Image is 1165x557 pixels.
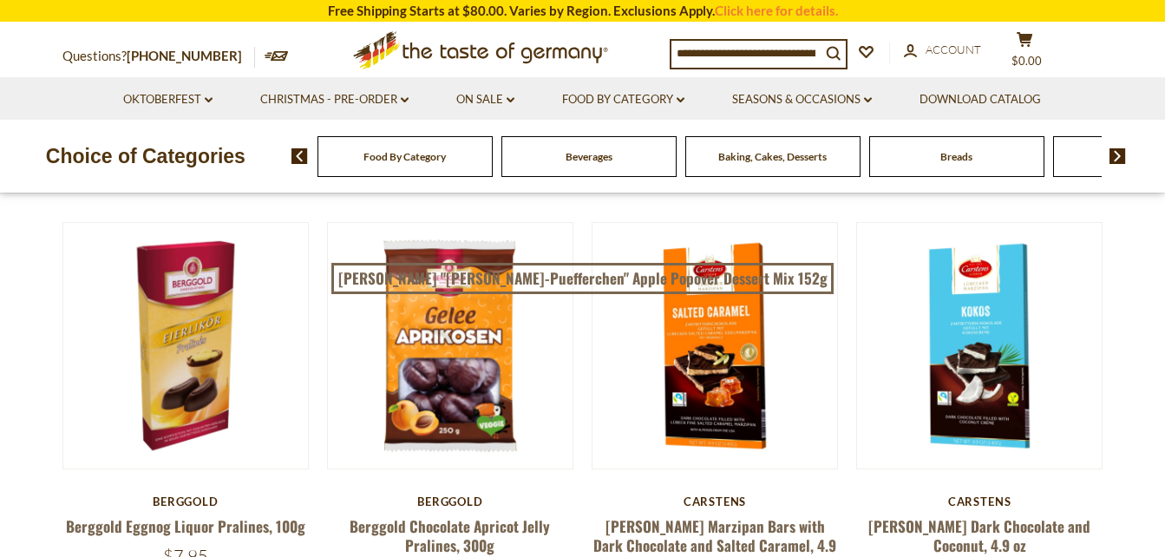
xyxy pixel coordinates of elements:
[63,223,309,469] img: Berggold Eggnog Liquor Pralines, 100g
[66,515,305,537] a: Berggold Eggnog Liquor Pralines, 100g
[868,515,1090,555] a: [PERSON_NAME] Dark Chocolate and Coconut, 4.9 oz
[260,90,409,109] a: Christmas - PRE-ORDER
[123,90,213,109] a: Oktoberfest
[592,223,838,469] img: Carstens Luebecker Marzipan Bars with Dark Chocolate and Salted Caramel, 4.9 oz
[456,90,514,109] a: On Sale
[350,515,550,555] a: Berggold Chocolate Apricot Jelly Pralines, 300g
[856,495,1103,508] div: Carstens
[857,223,1103,469] img: Carstens Luebecker Dark Chocolate and Coconut, 4.9 oz
[1011,54,1042,68] span: $0.00
[732,90,872,109] a: Seasons & Occasions
[562,90,684,109] a: Food By Category
[62,45,255,68] p: Questions?
[592,495,839,508] div: Carstens
[327,495,574,508] div: Berggold
[715,3,838,18] a: Click here for details.
[62,495,310,508] div: Berggold
[566,150,612,163] a: Beverages
[904,41,981,60] a: Account
[331,263,834,294] a: [PERSON_NAME] "[PERSON_NAME]-Puefferchen" Apple Popover Dessert Mix 152g
[999,31,1051,75] button: $0.00
[127,48,242,63] a: [PHONE_NUMBER]
[926,43,981,56] span: Account
[718,150,827,163] a: Baking, Cakes, Desserts
[920,90,1041,109] a: Download Catalog
[291,148,308,164] img: previous arrow
[1109,148,1126,164] img: next arrow
[363,150,446,163] a: Food By Category
[328,223,573,469] img: Berggold Chocolate Apricot Jelly Pralines, 300g
[940,150,972,163] a: Breads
